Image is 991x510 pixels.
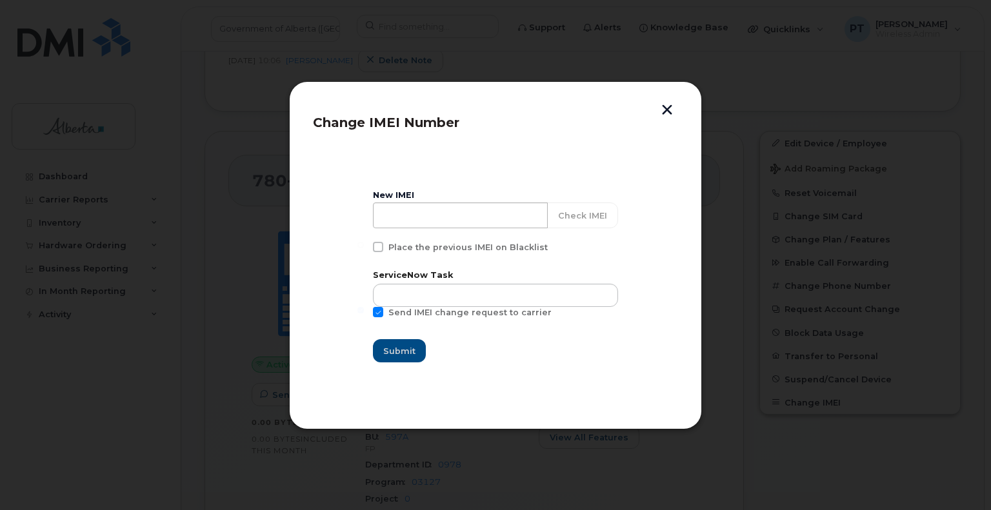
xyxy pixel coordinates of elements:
[373,270,618,280] label: ServiceNow Task
[388,308,552,317] span: Send IMEI change request to carrier
[373,339,426,362] button: Submit
[357,307,364,313] input: Send IMEI change request to carrier
[383,345,415,357] span: Submit
[313,115,459,130] span: Change IMEI Number
[388,242,548,252] span: Place the previous IMEI on Blacklist
[357,242,364,248] input: Place the previous IMEI on Blacklist
[547,202,618,228] button: Check IMEI
[373,190,618,201] div: New IMEI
